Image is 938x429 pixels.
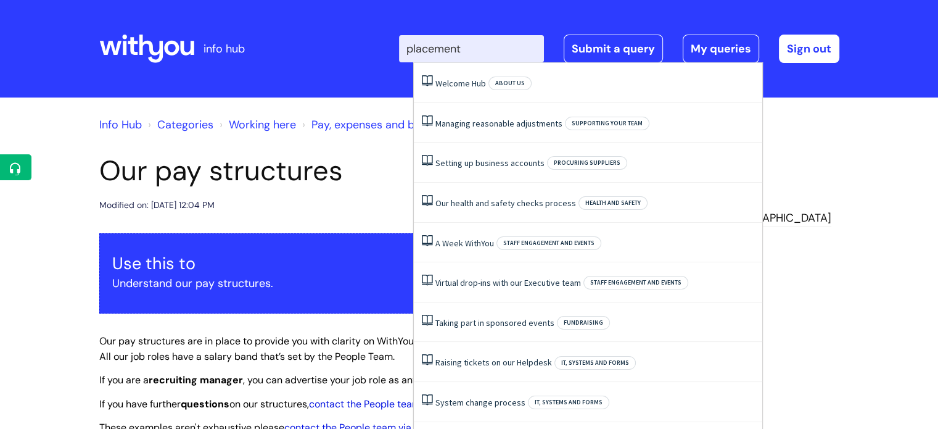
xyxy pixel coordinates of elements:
[488,77,532,90] span: About Us
[435,198,576,209] a: Our health and safety checks process
[435,118,562,129] a: Managing reasonable adjustments
[683,35,759,63] a: My queries
[99,198,215,213] div: Modified on: [DATE] 12:04 PM
[309,398,498,410] a: contact the People team via the Helpdesk
[399,35,544,62] input: Search
[435,238,494,249] a: A Week WithYou
[229,117,296,132] a: Working here
[299,115,449,135] li: Pay, expenses and benefits
[99,373,586,386] span: If you are a , you can advertise your job role as any salary within the assigned pay band.
[112,254,574,273] h3: Use this to
[583,276,688,289] span: Staff engagement and events
[547,156,627,170] span: Procuring suppliers
[435,277,581,288] a: Virtual drop-ins with our Executive team
[204,39,245,59] p: info hub
[99,154,586,188] h1: Our pay structures
[435,357,552,368] a: Raising tickets on our Helpdesk
[99,398,500,410] span: If you have further on our structures, .
[99,335,586,363] span: Our pay structures are in place to provide you with clarity on WithYou salaries, allowances and c...
[99,117,142,132] a: Info Hub
[565,117,649,130] span: Supporting your team
[216,115,296,135] li: Working here
[435,317,554,328] a: Taking part in sponsored events
[145,115,213,135] li: Solution home
[112,273,574,293] p: Understand our pay structures.
[496,236,601,250] span: Staff engagement and events
[435,397,525,408] a: System change process
[157,117,213,132] a: Categories
[779,35,839,63] a: Sign out
[564,35,663,63] a: Submit a query
[181,398,229,410] strong: questions
[528,396,609,409] span: IT, systems and forms
[578,196,648,210] span: Health and safety
[311,117,449,132] a: Pay, expenses and benefits
[399,35,839,63] div: | -
[554,356,636,370] span: IT, systems and forms
[557,316,610,330] span: Fundraising
[435,78,486,89] a: Welcome Hub
[149,373,243,386] strong: recruiting manager
[435,157,545,169] a: Setting up business accounts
